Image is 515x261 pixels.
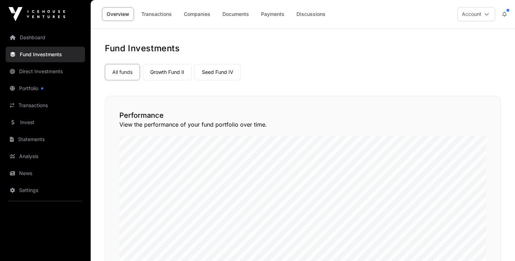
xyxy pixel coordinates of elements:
iframe: Chat Widget [480,227,515,261]
a: Seed Fund IV [194,64,241,80]
a: Transactions [137,7,176,21]
p: View the performance of your fund portfolio over time. [119,120,486,129]
a: Fund Investments [6,47,85,62]
a: Growth Fund II [143,64,192,80]
a: All funds [105,64,140,80]
a: Analysis [6,149,85,164]
a: Companies [179,7,215,21]
a: Dashboard [6,30,85,45]
a: Documents [218,7,254,21]
a: Payments [256,7,289,21]
a: Statements [6,132,85,147]
h2: Performance [119,110,486,120]
a: Invest [6,115,85,130]
h1: Fund Investments [105,43,501,54]
a: Discussions [292,7,330,21]
a: Transactions [6,98,85,113]
a: News [6,166,85,181]
a: Overview [102,7,134,21]
a: Portfolio [6,81,85,96]
a: Direct Investments [6,64,85,79]
img: Icehouse Ventures Logo [9,7,65,21]
a: Settings [6,182,85,198]
button: Account [457,7,495,21]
